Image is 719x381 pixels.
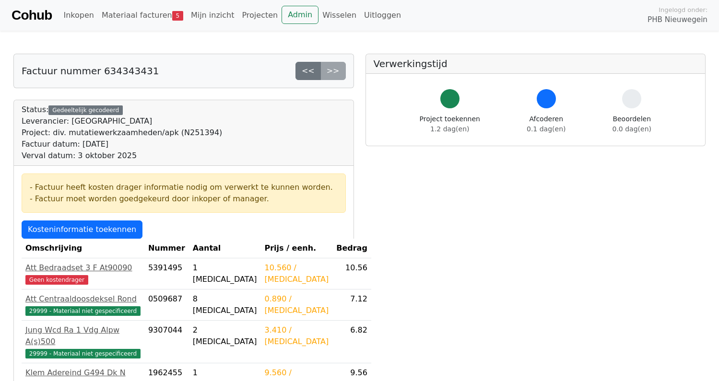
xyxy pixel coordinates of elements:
div: Project toekennen [420,114,480,134]
div: 2 [MEDICAL_DATA] [193,324,257,347]
div: Beoordelen [613,114,651,134]
span: 29999 - Materiaal niet gespecificeerd [25,306,141,316]
div: Jung Wcd Ra 1 Vdg Alpw A(s)500 [25,324,141,347]
span: PHB Nieuwegein [648,14,707,25]
td: 5391495 [144,258,189,289]
div: Factuur datum: [DATE] [22,139,222,150]
div: 10.560 / [MEDICAL_DATA] [265,262,329,285]
th: Omschrijving [22,239,144,258]
div: Project: div. mutatiewerkzaamheden/apk (N251394) [22,127,222,139]
a: Att Centraaldoosdeksel Rond29999 - Materiaal niet gespecificeerd [25,293,141,316]
a: Wisselen [318,6,360,25]
td: 6.82 [332,321,371,363]
a: Att Bedraadset 3 F At90090Geen kostendrager [25,262,141,285]
th: Aantal [189,239,261,258]
span: 29999 - Materiaal niet gespecificeerd [25,349,141,358]
span: Ingelogd onder: [659,5,707,14]
span: Geen kostendrager [25,275,88,285]
div: Att Centraaldoosdeksel Rond [25,293,141,305]
a: Cohub [12,4,52,27]
a: Mijn inzicht [187,6,238,25]
td: 10.56 [332,258,371,289]
div: Verval datum: 3 oktober 2025 [22,150,222,162]
a: Kosteninformatie toekennen [22,220,142,239]
div: Status: [22,104,222,162]
div: 8 [MEDICAL_DATA] [193,293,257,316]
a: Projecten [238,6,282,25]
div: Leverancier: [GEOGRAPHIC_DATA] [22,115,222,127]
span: 0.0 dag(en) [613,125,651,133]
a: Inkopen [59,6,97,25]
div: Gedeeltelijk gecodeerd [48,105,123,115]
span: 1.2 dag(en) [430,125,469,133]
div: - Factuur heeft kosten drager informatie nodig om verwerkt te kunnen worden. [30,182,338,193]
a: Admin [282,6,318,24]
span: 0.1 dag(en) [527,125,566,133]
a: Jung Wcd Ra 1 Vdg Alpw A(s)50029999 - Materiaal niet gespecificeerd [25,324,141,359]
div: 1 [MEDICAL_DATA] [193,262,257,285]
div: Att Bedraadset 3 F At90090 [25,262,141,274]
th: Bedrag [332,239,371,258]
td: 0509687 [144,289,189,321]
td: 9307044 [144,321,189,363]
td: 7.12 [332,289,371,321]
a: Materiaal facturen5 [98,6,187,25]
div: - Factuur moet worden goedgekeurd door inkoper of manager. [30,193,338,205]
div: 0.890 / [MEDICAL_DATA] [265,293,329,316]
a: Uitloggen [360,6,405,25]
a: << [295,62,321,80]
th: Nummer [144,239,189,258]
div: Afcoderen [527,114,566,134]
div: 3.410 / [MEDICAL_DATA] [265,324,329,347]
h5: Verwerkingstijd [374,58,698,69]
span: 5 [172,11,183,21]
th: Prijs / eenh. [261,239,333,258]
h5: Factuur nummer 634343431 [22,65,159,77]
